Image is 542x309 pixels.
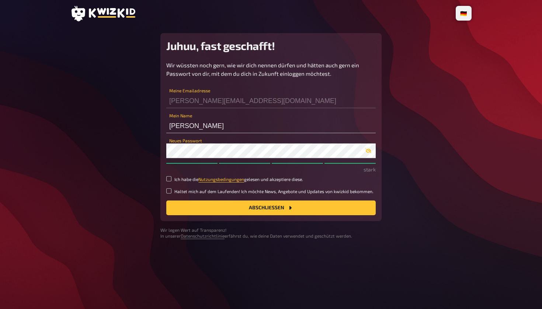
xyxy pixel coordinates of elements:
input: Mein Name [166,118,376,133]
small: Wir legen Wert auf Transparenz! In unserer erfährst du, wie deine Daten verwendet und geschützt w... [160,227,382,239]
small: Haltet mich auf dem Laufenden! Ich möchte News, Angebote und Updates von kwizkid bekommen. [174,188,374,195]
li: 🇩🇪 [457,7,470,19]
a: Nutzungsbedingungen [198,177,244,182]
button: Abschließen [166,200,376,215]
p: Wir wüssten noch gern, wie wir dich nennen dürfen und hätten auch gern ein Passwort von dir, mit ... [166,61,376,78]
p: stark [166,166,376,173]
small: Ich habe die gelesen und akzeptiere diese. [174,176,303,182]
h2: Juhuu, fast geschafft! [166,39,376,52]
a: Datenschutzrichtlinie [181,233,225,238]
input: Meine Emailadresse [166,93,376,108]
